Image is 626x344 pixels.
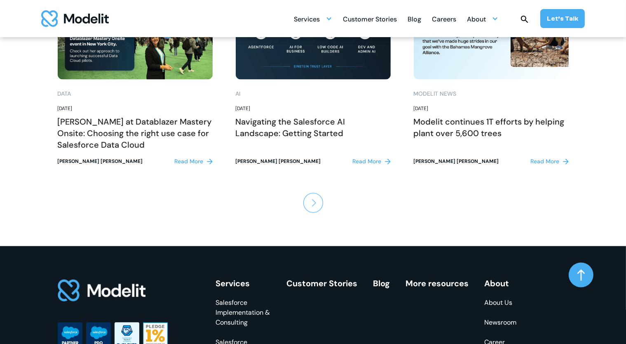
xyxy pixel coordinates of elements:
[414,158,499,165] div: [PERSON_NAME] [PERSON_NAME]
[432,12,456,28] div: Careers
[353,157,382,166] div: Read More
[236,158,321,165] div: [PERSON_NAME] [PERSON_NAME]
[531,157,569,166] a: Read More
[408,11,421,27] a: Blog
[303,193,323,213] img: arrow right
[294,12,320,28] div: Services
[343,12,397,28] div: Customer Stories
[58,116,213,151] h2: [PERSON_NAME] at Datablazer Mastery Onsite: Choosing the right use case for Salesforce Data Cloud
[216,298,271,328] a: Salesforce Implementation & Consulting
[408,12,421,28] div: Blog
[485,298,521,308] a: About Us
[58,90,71,98] div: Data
[432,11,456,27] a: Careers
[41,10,109,27] a: home
[175,157,213,166] a: Read More
[216,279,271,288] div: Services
[207,159,213,165] img: right arrow
[414,116,569,139] h2: Modelit continues 1T efforts by helping plant over 5,600 trees
[414,90,457,98] div: Modelit News
[343,11,397,27] a: Customer Stories
[41,10,109,27] img: modelit logo
[58,158,143,165] div: [PERSON_NAME] [PERSON_NAME]
[287,278,358,289] a: Customer Stories
[563,159,569,165] img: right arrow
[531,157,560,166] div: Read More
[58,279,147,302] img: footer logo
[485,318,521,328] a: Newsroom
[414,105,569,113] div: [DATE]
[385,159,391,165] img: right arrow
[373,278,390,289] a: Blog
[467,11,498,27] div: About
[58,189,569,217] div: List
[406,278,469,289] a: More resources
[353,157,391,166] a: Read More
[540,9,585,28] a: Let’s Talk
[294,11,332,27] div: Services
[547,14,578,23] div: Let’s Talk
[175,157,204,166] div: Read More
[236,90,241,98] div: AI
[467,12,486,28] div: About
[236,105,391,113] div: [DATE]
[58,105,213,113] div: [DATE]
[236,116,391,139] h2: Navigating the Salesforce AI Landscape: Getting Started
[485,279,521,288] div: About
[577,269,585,281] img: arrow up
[303,189,323,217] a: Next Page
